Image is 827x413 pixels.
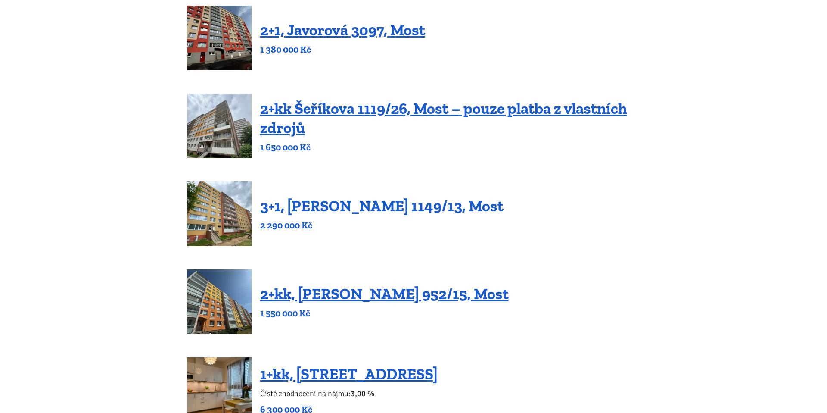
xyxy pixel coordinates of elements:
a: 1+kk, [STREET_ADDRESS] [260,365,438,383]
p: 1 650 000 Kč [260,141,640,153]
a: 2+kk, [PERSON_NAME] 952/15, Most [260,285,509,303]
a: 2+1, Javorová 3097, Most [260,21,425,39]
p: 1 550 000 Kč [260,307,509,319]
a: 2+kk Šeříkova 1119/26, Most – pouze platba z vlastních zdrojů [260,99,627,137]
b: 3,00 % [351,389,374,398]
p: 1 380 000 Kč [260,44,425,56]
a: 3+1, [PERSON_NAME] 1149/13, Most [260,197,504,215]
p: 2 290 000 Kč [260,219,504,232]
p: Čisté zhodnocení na nájmu: [260,388,438,400]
